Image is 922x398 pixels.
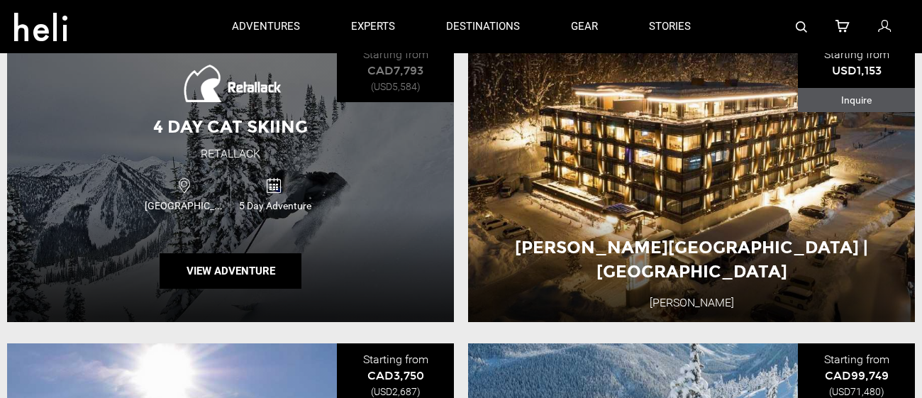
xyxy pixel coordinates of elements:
[351,19,395,34] p: experts
[180,62,282,108] img: images
[141,199,230,213] span: [GEOGRAPHIC_DATA]
[446,19,520,34] p: destinations
[232,19,300,34] p: adventures
[796,21,807,33] img: search-bar-icon.svg
[201,146,260,162] div: Retallack
[231,199,320,213] span: 5 Day Adventure
[153,116,308,137] span: 4 Day Cat Skiing
[160,253,301,289] button: View Adventure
